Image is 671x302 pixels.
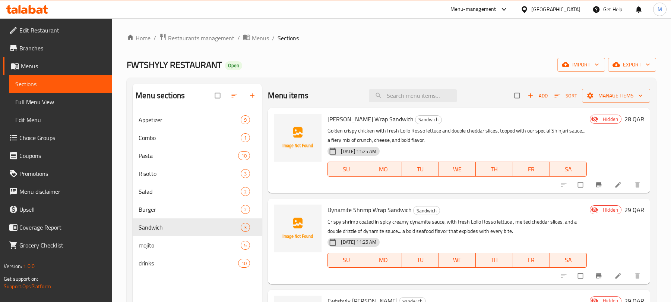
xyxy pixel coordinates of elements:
[238,260,250,267] span: 10
[139,151,238,160] div: Pasta
[439,253,476,268] button: WE
[528,91,548,100] span: Add
[550,90,582,102] span: Sort items
[3,183,112,200] a: Menu disclaimer
[365,162,402,177] button: MO
[573,269,589,283] span: Select to update
[127,56,222,73] span: FWTSHYLY RESTAURANT
[127,33,656,43] nav: breadcrumb
[238,152,250,159] span: 10
[413,206,440,215] div: Sandwich
[550,253,587,268] button: SA
[139,205,241,214] span: Burger
[516,255,547,265] span: FR
[4,261,22,271] span: Version:
[133,147,262,165] div: Pasta10
[369,89,457,102] input: search
[402,162,439,177] button: TU
[139,169,241,178] div: Risotto
[19,151,106,160] span: Coupons
[241,241,250,250] div: items
[241,169,250,178] div: items
[608,58,656,72] button: export
[243,33,269,43] a: Menus
[237,34,240,43] li: /
[21,62,106,71] span: Menus
[3,165,112,183] a: Promotions
[133,108,262,275] nav: Menu sections
[241,224,250,231] span: 3
[573,178,589,192] span: Select to update
[127,34,151,43] a: Home
[3,147,112,165] a: Coupons
[139,115,241,124] span: Appetizer
[133,129,262,147] div: Combo1
[550,162,587,177] button: SA
[133,111,262,129] div: Appetizer9
[241,133,250,142] div: items
[241,187,250,196] div: items
[139,223,241,232] span: Sandwich
[553,255,584,265] span: SA
[4,274,38,284] span: Get support on:
[241,223,250,232] div: items
[476,162,513,177] button: TH
[3,129,112,147] a: Choice Groups
[139,259,238,268] span: drinks
[4,281,51,291] a: Support.OpsPlatform
[553,164,584,175] span: SA
[19,187,106,196] span: Menu disclaimer
[278,34,299,43] span: Sections
[133,218,262,236] div: Sandwich3
[338,148,379,155] span: [DATE] 11:25 AM
[3,39,112,57] a: Branches
[272,34,275,43] li: /
[414,206,440,215] span: Sandwich
[241,188,250,195] span: 2
[513,162,550,177] button: FR
[588,91,644,100] span: Manage items
[591,177,608,193] button: Branch-specific-item
[136,90,185,101] h2: Menu sections
[15,97,106,106] span: Full Menu View
[327,126,587,145] p: Golden crispy chicken with fresh Lollo Rosso lettuce and double cheddar slices, topped with our s...
[3,236,112,254] a: Grocery Checklist
[331,255,362,265] span: SU
[531,5,580,13] div: [GEOGRAPHIC_DATA]
[153,34,156,43] li: /
[442,255,473,265] span: WE
[19,241,106,250] span: Grocery Checklist
[133,183,262,200] div: Salad2
[241,242,250,249] span: 5
[133,165,262,183] div: Risotto3
[244,87,262,104] button: Add section
[553,90,579,102] button: Sort
[225,61,242,70] div: Open
[238,151,250,160] div: items
[139,133,241,142] span: Combo
[133,236,262,254] div: mojito5
[327,162,365,177] button: SU
[658,5,662,13] span: M
[629,177,647,193] button: delete
[614,60,650,69] span: export
[365,253,402,268] button: MO
[241,206,250,213] span: 2
[9,75,112,93] a: Sections
[600,116,621,123] span: Hidden
[139,241,241,250] span: mojito
[513,253,550,268] button: FR
[439,162,476,177] button: WE
[526,90,550,102] button: Add
[600,206,621,214] span: Hidden
[274,205,322,252] img: Dynamite Shrimp Wrap Sandwich
[9,93,112,111] a: Full Menu View
[450,5,496,14] div: Menu-management
[554,91,577,100] span: Sort
[327,113,414,125] span: [PERSON_NAME] Wrap Sandwich
[241,116,250,124] span: 9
